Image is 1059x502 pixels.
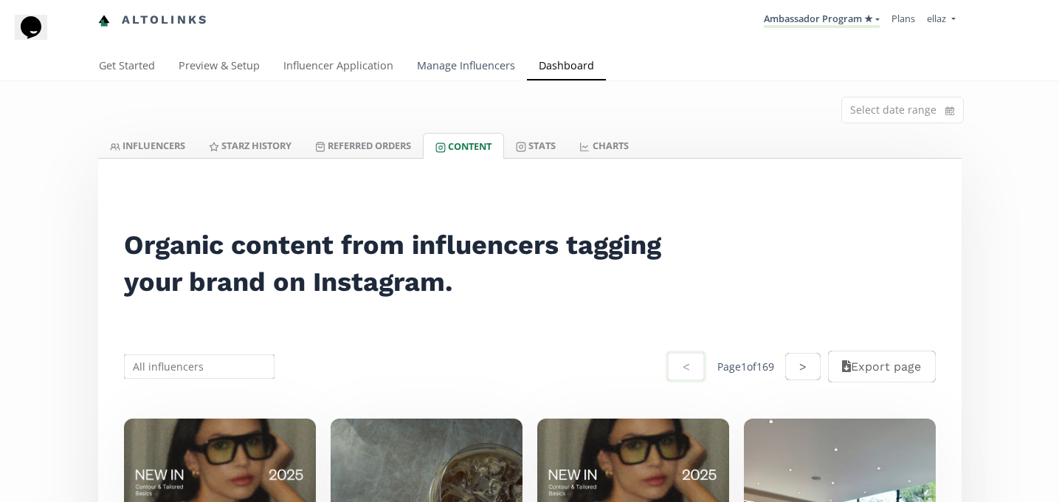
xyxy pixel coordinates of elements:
[124,227,680,300] h2: Organic content from influencers tagging your brand on Instagram.
[764,12,880,28] a: Ambassador Program ★
[785,353,821,380] button: >
[122,352,277,381] input: All influencers
[945,103,954,118] svg: calendar
[98,8,209,32] a: Altolinks
[87,52,167,82] a: Get Started
[98,133,197,158] a: INFLUENCERS
[272,52,405,82] a: Influencer Application
[527,52,606,82] a: Dashboard
[98,15,110,27] img: favicon-32x32.png
[568,133,640,158] a: CHARTS
[423,133,504,159] a: Content
[717,360,774,374] div: Page 1 of 169
[197,133,303,158] a: Starz HISTORY
[303,133,423,158] a: Referred Orders
[504,133,568,158] a: Stats
[405,52,527,82] a: Manage Influencers
[927,12,955,29] a: ellaz
[891,12,915,25] a: Plans
[927,12,946,25] span: ellaz
[828,351,935,382] button: Export page
[666,351,706,382] button: <
[15,15,62,59] iframe: chat widget
[167,52,272,82] a: Preview & Setup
